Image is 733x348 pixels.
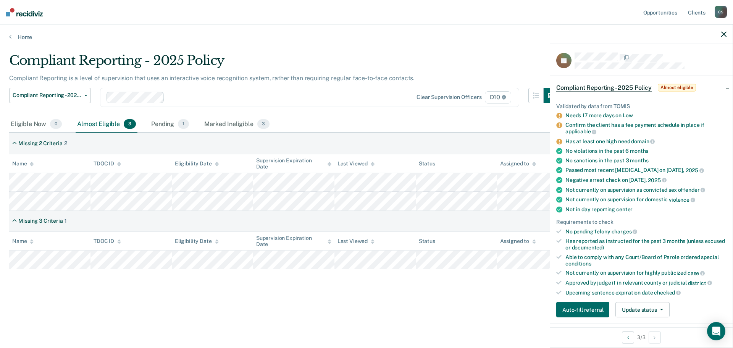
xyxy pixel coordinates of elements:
[565,206,727,212] div: Not in day reporting
[12,160,34,167] div: Name
[565,260,591,266] span: conditions
[9,53,559,74] div: Compliant Reporting - 2025 Policy
[565,196,727,203] div: Not currently on supervision for domestic
[556,84,652,91] span: Compliant Reporting - 2025 Policy
[76,116,137,133] div: Almost Eligible
[337,238,375,244] div: Last Viewed
[565,148,727,154] div: No violations in the past 6
[65,218,67,224] div: 1
[715,6,727,18] div: C S
[556,302,612,317] a: Auto-fill referral
[565,122,727,135] div: Confirm the client has a fee payment schedule in place if applicable
[648,177,666,183] span: 2025
[178,119,189,129] span: 1
[500,238,536,244] div: Assigned to
[615,302,669,317] button: Update status
[94,238,121,244] div: TDOC ID
[572,244,604,251] span: documented)
[565,228,727,235] div: No pending felony
[658,84,696,91] span: Almost eligible
[612,228,638,235] span: charges
[565,157,727,164] div: No sanctions in the past 3
[256,157,331,170] div: Supervision Expiration Date
[18,140,62,147] div: Missing 2 Criteria
[565,280,727,286] div: Approved by judge if in relevant county or judicial
[150,116,191,133] div: Pending
[417,94,481,100] div: Clear supervision officers
[13,92,81,99] span: Compliant Reporting - 2025 Policy
[419,238,435,244] div: Status
[565,177,727,184] div: Negative arrest check on [DATE],
[203,116,271,133] div: Marked Ineligible
[616,206,633,212] span: center
[556,103,727,109] div: Validated by data from TOMIS
[12,238,34,244] div: Name
[419,160,435,167] div: Status
[500,160,536,167] div: Assigned to
[50,119,62,129] span: 0
[124,119,136,129] span: 3
[630,157,648,163] span: months
[175,160,219,167] div: Eligibility Date
[64,140,67,147] div: 2
[6,8,43,16] img: Recidiviz
[565,254,727,267] div: Able to comply with any Court/Board of Parole ordered special
[18,218,63,224] div: Missing 3 Criteria
[707,322,725,340] div: Open Intercom Messenger
[550,327,733,347] div: 3 / 3
[669,197,695,203] span: violence
[94,160,121,167] div: TDOC ID
[565,186,727,193] div: Not currently on supervision as convicted sex
[550,75,733,100] div: Compliant Reporting - 2025 PolicyAlmost eligible
[485,91,511,104] span: D10
[9,34,724,40] a: Home
[622,331,634,343] button: Previous Opportunity
[565,238,727,251] div: Has reported as instructed for the past 3 months (unless excused or
[565,167,727,174] div: Passed most recent [MEDICAL_DATA] on [DATE],
[257,119,270,129] span: 3
[688,270,705,276] span: case
[556,302,609,317] button: Auto-fill referral
[9,116,63,133] div: Eligible Now
[678,187,706,193] span: offender
[688,280,712,286] span: district
[337,160,375,167] div: Last Viewed
[649,331,661,343] button: Next Opportunity
[256,235,331,248] div: Supervision Expiration Date
[630,148,648,154] span: months
[565,138,727,145] div: Has at least one high need domain
[556,219,727,225] div: Requirements to check
[565,289,727,296] div: Upcoming sentence expiration date
[654,290,681,296] span: checked
[175,238,219,244] div: Eligibility Date
[565,112,727,119] div: Needs 17 more days on Low
[686,167,704,173] span: 2025
[9,74,415,82] p: Compliant Reporting is a level of supervision that uses an interactive voice recognition system, ...
[565,270,727,277] div: Not currently on supervision for highly publicized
